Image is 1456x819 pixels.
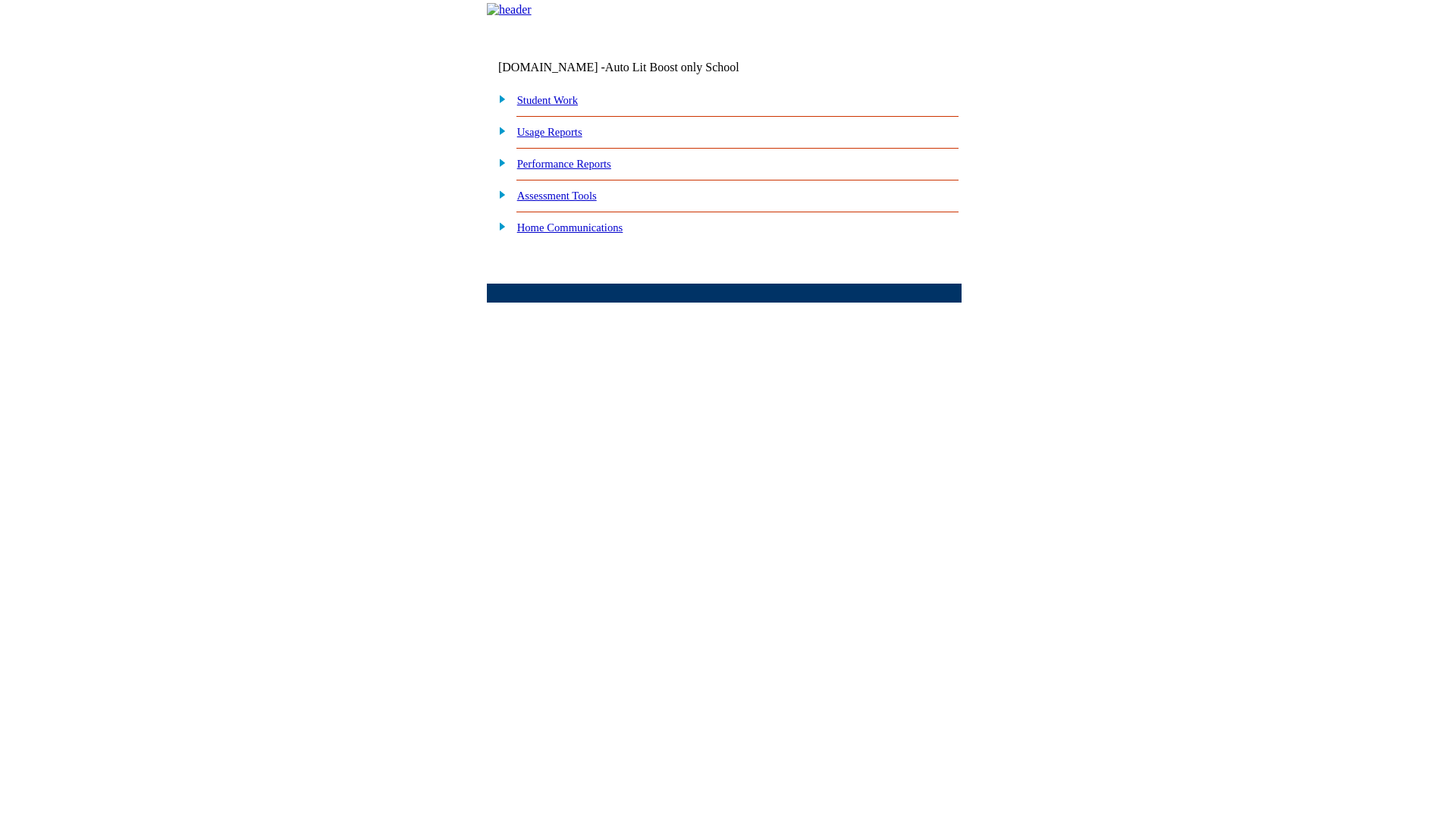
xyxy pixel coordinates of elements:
[491,219,507,233] img: plus.gif
[517,158,611,170] a: Performance Reports
[491,155,507,169] img: plus.gif
[491,124,507,137] img: plus.gif
[491,92,507,105] img: plus.gif
[517,94,578,106] a: Student Work
[517,190,597,202] a: Assessment Tools
[517,126,582,138] a: Usage Reports
[517,221,623,234] a: Home Communications
[605,61,739,74] nobr: Auto Lit Boost only School
[498,61,777,74] td: [DOMAIN_NAME] -
[487,3,532,17] img: header
[491,187,507,201] img: plus.gif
